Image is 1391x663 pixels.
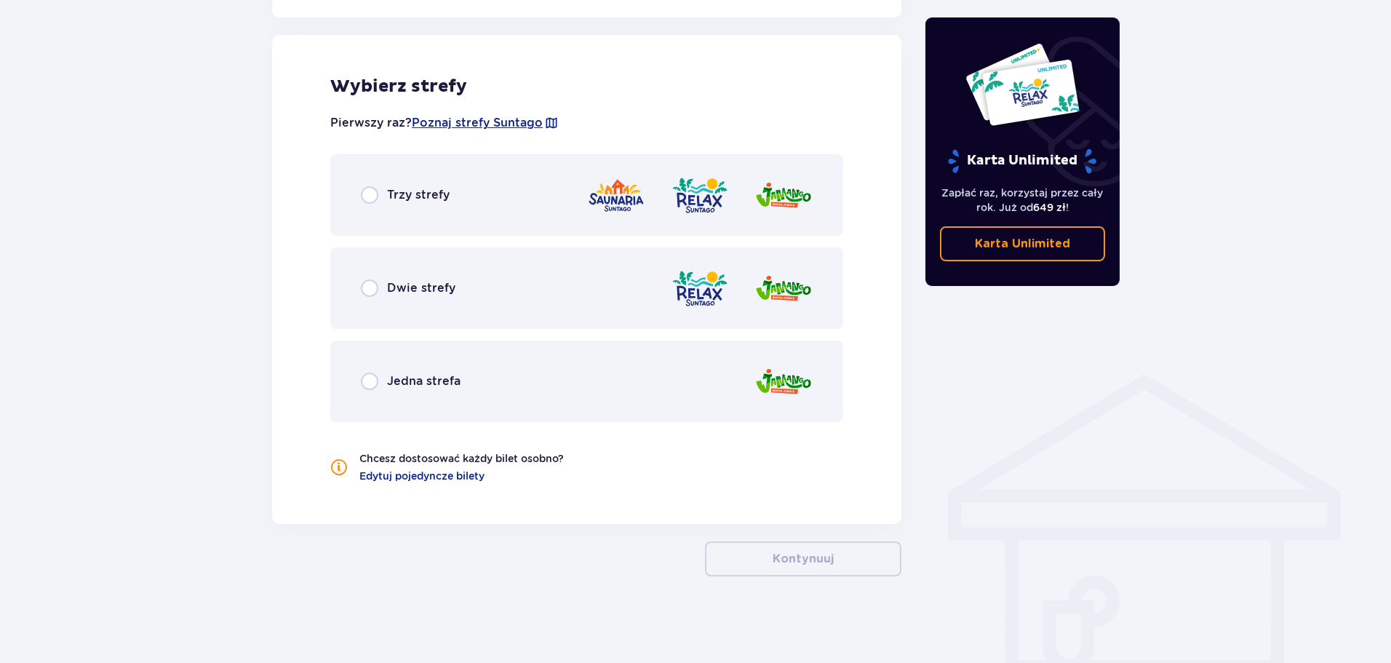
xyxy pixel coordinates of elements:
img: Jamango [754,361,813,402]
img: Jamango [754,268,813,309]
img: Relax [671,175,729,216]
span: Dwie strefy [387,280,455,296]
p: Karta Unlimited [975,236,1070,252]
p: Chcesz dostosować każdy bilet osobno? [359,451,564,466]
img: Dwie karty całoroczne do Suntago z napisem 'UNLIMITED RELAX', na białym tle z tropikalnymi liśćmi... [965,42,1080,127]
button: Kontynuuj [705,541,901,576]
a: Edytuj pojedyncze bilety [359,469,485,483]
a: Poznaj strefy Suntago [412,115,543,131]
p: Pierwszy raz? [330,115,559,131]
img: Saunaria [587,175,645,216]
img: Relax [671,268,729,309]
p: Karta Unlimited [946,148,1098,174]
p: Kontynuuj [773,551,834,567]
span: Trzy strefy [387,187,450,203]
p: Zapłać raz, korzystaj przez cały rok. Już od ! [940,186,1106,215]
h2: Wybierz strefy [330,76,843,98]
img: Jamango [754,175,813,216]
span: Jedna strefa [387,373,461,389]
span: 649 zł [1033,202,1066,213]
a: Karta Unlimited [940,226,1106,261]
